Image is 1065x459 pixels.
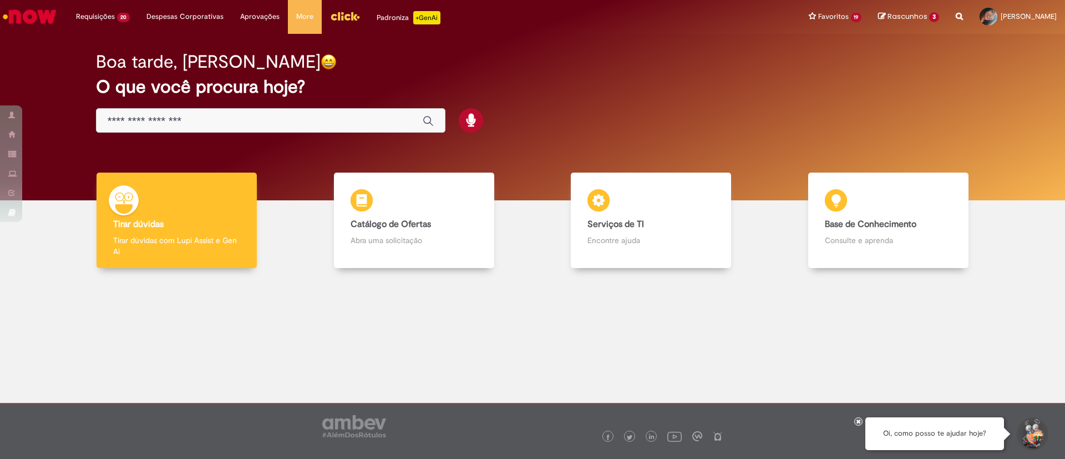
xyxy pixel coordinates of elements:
[330,8,360,24] img: click_logo_yellow_360x200.png
[825,219,916,230] b: Base de Conhecimento
[113,235,240,257] p: Tirar dúvidas com Lupi Assist e Gen Ai
[605,435,611,440] img: logo_footer_facebook.png
[825,235,952,246] p: Consulte e aprenda
[532,173,770,269] a: Serviços de TI Encontre ajuda
[351,219,431,230] b: Catálogo de Ofertas
[713,431,723,441] img: logo_footer_naosei.png
[146,11,224,22] span: Despesas Corporativas
[851,13,862,22] span: 19
[296,173,533,269] a: Catálogo de Ofertas Abra uma solicitação
[587,219,644,230] b: Serviços de TI
[296,11,313,22] span: More
[377,11,440,24] div: Padroniza
[929,12,939,22] span: 3
[1001,12,1057,21] span: [PERSON_NAME]
[818,11,849,22] span: Favoritos
[76,11,115,22] span: Requisições
[878,12,939,22] a: Rascunhos
[117,13,130,22] span: 20
[113,219,164,230] b: Tirar dúvidas
[770,173,1007,269] a: Base de Conhecimento Consulte e aprenda
[240,11,280,22] span: Aprovações
[1,6,58,28] img: ServiceNow
[1015,417,1048,451] button: Iniciar Conversa de Suporte
[413,11,440,24] p: +GenAi
[692,431,702,441] img: logo_footer_workplace.png
[321,54,337,70] img: happy-face.png
[96,77,970,97] h2: O que você procura hoje?
[649,434,655,441] img: logo_footer_linkedin.png
[667,429,682,443] img: logo_footer_youtube.png
[587,235,714,246] p: Encontre ajuda
[96,52,321,72] h2: Boa tarde, [PERSON_NAME]
[627,435,632,440] img: logo_footer_twitter.png
[351,235,478,246] p: Abra uma solicitação
[58,173,296,269] a: Tirar dúvidas Tirar dúvidas com Lupi Assist e Gen Ai
[865,417,1004,450] div: Oi, como posso te ajudar hoje?
[887,11,927,22] span: Rascunhos
[322,415,386,437] img: logo_footer_ambev_rotulo_gray.png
